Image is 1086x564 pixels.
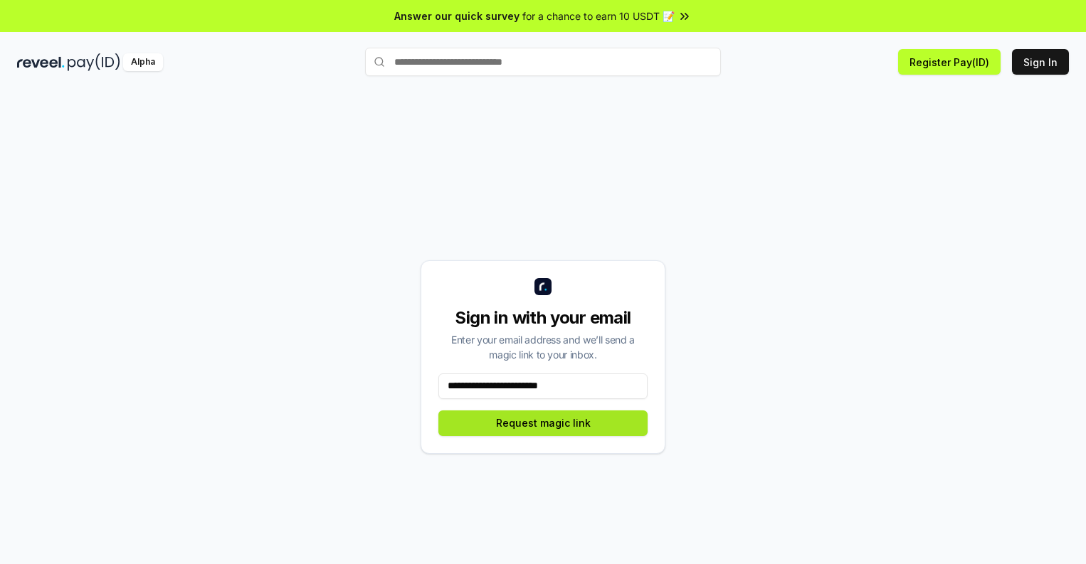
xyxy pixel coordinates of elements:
button: Request magic link [438,410,648,436]
button: Sign In [1012,49,1069,75]
span: for a chance to earn 10 USDT 📝 [522,9,675,23]
img: logo_small [534,278,552,295]
span: Answer our quick survey [394,9,520,23]
img: reveel_dark [17,53,65,71]
div: Sign in with your email [438,307,648,329]
button: Register Pay(ID) [898,49,1001,75]
div: Enter your email address and we’ll send a magic link to your inbox. [438,332,648,362]
div: Alpha [123,53,163,71]
img: pay_id [68,53,120,71]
